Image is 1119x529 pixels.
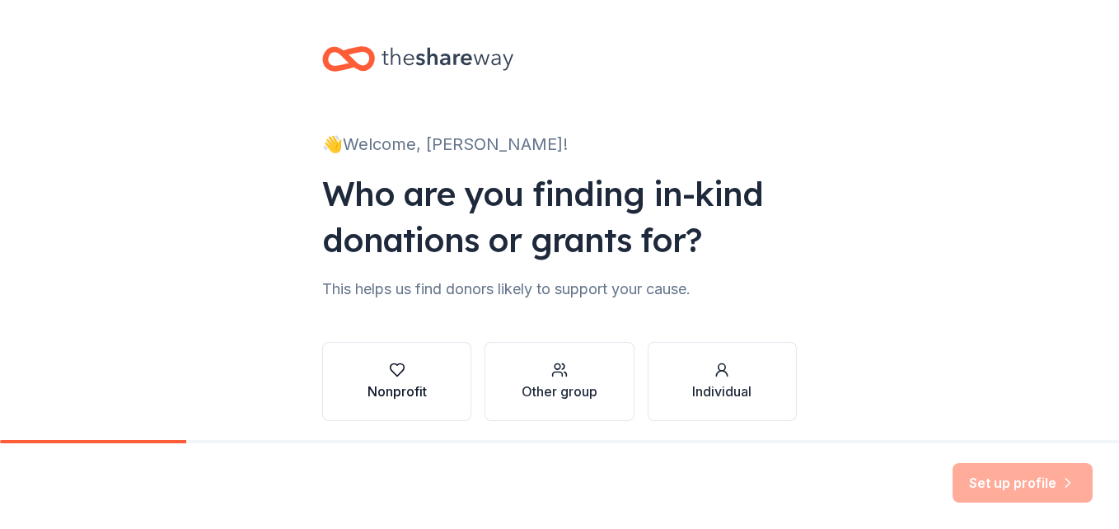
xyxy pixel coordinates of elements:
[692,382,751,401] div: Individual
[322,342,471,421] button: Nonprofit
[322,171,797,263] div: Who are you finding in-kind donations or grants for?
[648,342,797,421] button: Individual
[322,131,797,157] div: 👋 Welcome, [PERSON_NAME]!
[368,382,427,401] div: Nonprofit
[485,342,634,421] button: Other group
[522,382,597,401] div: Other group
[322,276,797,302] div: This helps us find donors likely to support your cause.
